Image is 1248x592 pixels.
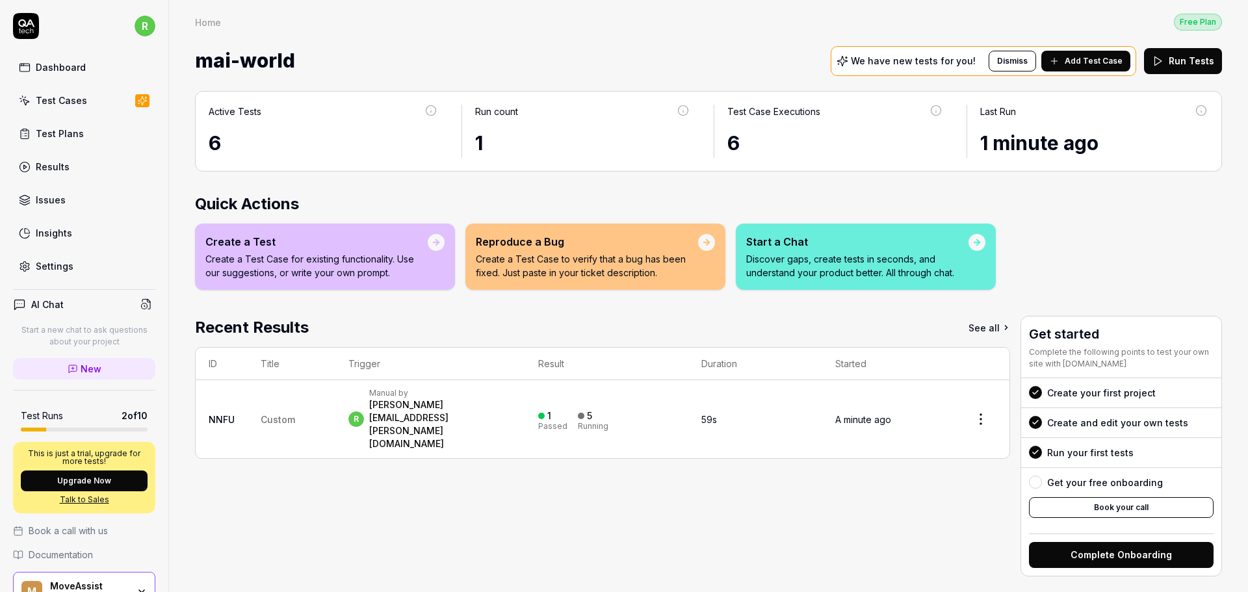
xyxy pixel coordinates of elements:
p: Start a new chat to ask questions about your project [13,324,155,348]
div: MoveAssist [50,580,128,592]
button: Free Plan [1174,13,1222,31]
span: r [348,411,364,427]
div: Get your free onboarding [1047,476,1163,489]
a: Test Plans [13,121,155,146]
div: Test Case Executions [727,105,820,118]
a: NNFU [209,414,235,425]
a: Settings [13,253,155,279]
a: Talk to Sales [21,494,148,506]
div: 6 [727,129,943,158]
h3: Get started [1029,324,1214,344]
span: mai-world [195,44,295,78]
div: Reproduce a Bug [476,234,698,250]
h5: Test Runs [21,410,63,422]
p: This is just a trial, upgrade for more tests! [21,450,148,465]
a: Dashboard [13,55,155,80]
div: Passed [538,422,567,430]
span: New [81,362,101,376]
button: Upgrade Now [21,470,148,491]
div: Running [578,422,608,430]
div: 6 [209,129,438,158]
th: ID [196,348,248,380]
a: Documentation [13,548,155,561]
div: [PERSON_NAME][EMAIL_ADDRESS][PERSON_NAME][DOMAIN_NAME] [369,398,512,450]
div: Create and edit your own tests [1047,416,1188,430]
a: See all [968,316,1010,339]
div: Home [195,16,221,29]
time: A minute ago [835,414,891,425]
time: 1 minute ago [980,131,1098,155]
th: Duration [688,348,822,380]
div: Results [36,160,70,174]
div: Create your first project [1047,386,1156,400]
div: Start a Chat [746,234,968,250]
p: Create a Test Case for existing functionality. Use our suggestions, or write your own prompt. [205,252,428,279]
div: Active Tests [209,105,261,118]
time: 59s [701,414,717,425]
th: Started [822,348,952,380]
div: Insights [36,226,72,240]
div: Run count [475,105,518,118]
div: 1 [475,129,691,158]
div: Free Plan [1174,14,1222,31]
div: Test Cases [36,94,87,107]
span: 2 of 10 [122,409,148,422]
p: We have new tests for you! [851,57,976,66]
div: Run your first tests [1047,446,1134,459]
span: r [135,16,155,36]
span: Custom [261,414,295,425]
a: Test Cases [13,88,155,113]
div: Create a Test [205,234,428,250]
div: Manual by [369,388,512,398]
div: Issues [36,193,66,207]
div: 1 [547,410,551,422]
button: Run Tests [1144,48,1222,74]
button: Book your call [1029,497,1214,518]
div: Test Plans [36,127,84,140]
a: Results [13,154,155,179]
th: Title [248,348,335,380]
a: Book a call with us [13,524,155,537]
p: Create a Test Case to verify that a bug has been fixed. Just paste in your ticket description. [476,252,698,279]
a: New [13,358,155,380]
a: Insights [13,220,155,246]
div: Last Run [980,105,1016,118]
div: Complete the following points to test your own site with [DOMAIN_NAME] [1029,346,1214,370]
span: Add Test Case [1065,55,1123,67]
h4: AI Chat [31,298,64,311]
h2: Recent Results [195,316,309,339]
button: Dismiss [989,51,1036,71]
a: Issues [13,187,155,212]
button: r [135,13,155,39]
div: Dashboard [36,60,86,74]
p: Discover gaps, create tests in seconds, and understand your product better. All through chat. [746,252,968,279]
th: Result [525,348,689,380]
div: Settings [36,259,73,273]
div: 5 [587,410,592,422]
button: Complete Onboarding [1029,542,1214,568]
button: Add Test Case [1041,51,1130,71]
span: Documentation [29,548,93,561]
h2: Quick Actions [195,192,1222,216]
span: Book a call with us [29,524,108,537]
th: Trigger [335,348,525,380]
